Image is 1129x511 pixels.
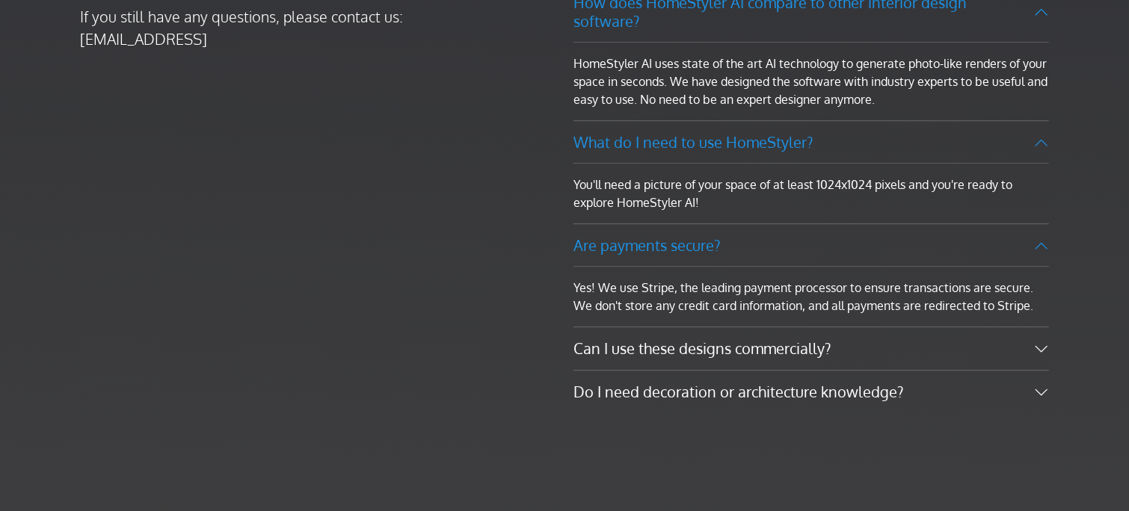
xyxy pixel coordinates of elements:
[573,43,1049,120] div: HomeStyler AI uses state of the art AI technology to generate photo-like renders of your space in...
[573,267,1049,326] div: Yes! We use Stripe, the leading payment processor to ensure transactions are secure. We don't sto...
[573,327,1049,370] button: Can I use these designs commercially?
[573,121,1049,164] button: What do I need to use HomeStyler?
[80,5,473,50] p: If you still have any questions, please contact us: [EMAIL_ADDRESS]
[573,164,1049,223] div: You'll need a picture of your space of at least 1024x1024 pixels and you're ready to explore Home...
[573,224,1049,267] button: Are payments secure?
[573,371,1049,413] button: Do I need decoration or architecture knowledge?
